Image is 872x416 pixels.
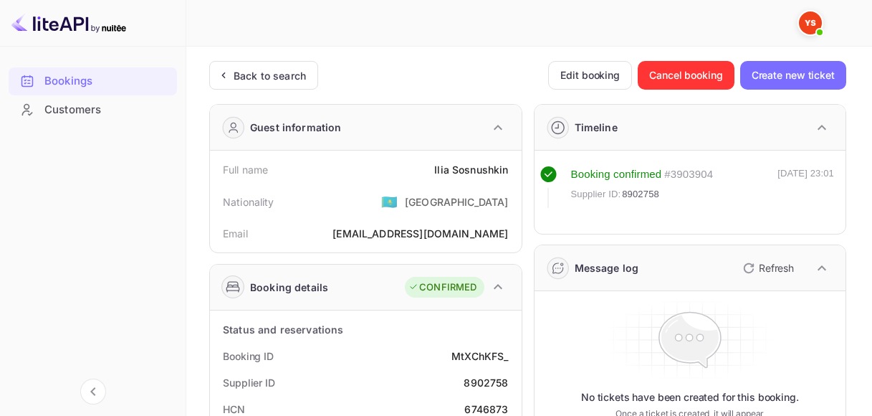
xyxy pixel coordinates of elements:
div: [GEOGRAPHIC_DATA] [405,194,509,209]
div: MtXChKFS_ [451,349,508,364]
div: Supplier ID [223,375,275,390]
div: Status and reservations [223,322,343,337]
img: Yandex Support [799,11,822,34]
div: Back to search [234,68,306,83]
div: [EMAIL_ADDRESS][DOMAIN_NAME] [332,226,508,241]
div: Bookings [44,73,170,90]
div: CONFIRMED [408,280,476,295]
button: Refresh [734,257,800,280]
span: 8902758 [622,187,659,202]
button: Create new ticket [740,61,846,90]
div: # 3903904 [664,166,713,183]
div: Guest information [250,120,342,135]
div: Booking confirmed [571,166,662,183]
div: Full name [223,162,268,177]
div: 8902758 [464,375,508,390]
div: Ilia Sosnushkin [434,162,508,177]
div: Email [223,226,248,241]
div: Customers [44,102,170,118]
div: [DATE] 23:01 [777,166,834,208]
div: Bookings [9,67,177,95]
img: LiteAPI logo [11,11,126,34]
div: Booking details [250,280,328,295]
span: United States [381,189,398,214]
button: Collapse navigation [80,379,106,405]
div: Timeline [575,120,618,135]
p: Refresh [759,260,794,275]
span: Supplier ID: [571,187,621,202]
div: Booking ID [223,349,274,364]
div: Nationality [223,194,274,209]
a: Bookings [9,67,177,94]
button: Edit booking [548,61,632,90]
div: Customers [9,96,177,124]
a: Customers [9,96,177,123]
div: Message log [575,260,639,275]
p: No tickets have been created for this booking. [581,390,799,405]
button: Cancel booking [638,61,734,90]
